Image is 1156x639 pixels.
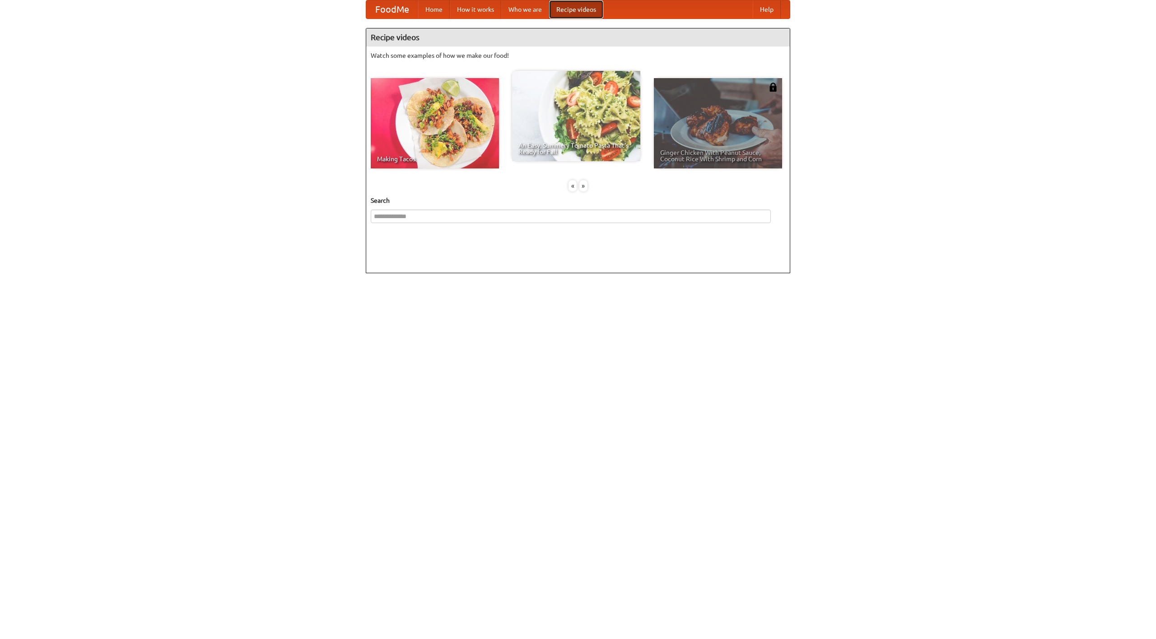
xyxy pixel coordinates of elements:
a: Recipe videos [549,0,603,19]
a: FoodMe [366,0,418,19]
a: Home [418,0,450,19]
h4: Recipe videos [366,28,790,47]
a: Help [753,0,781,19]
a: Making Tacos [371,78,499,168]
h5: Search [371,196,785,205]
span: An Easy, Summery Tomato Pasta That's Ready for Fall [518,142,634,155]
a: An Easy, Summery Tomato Pasta That's Ready for Fall [512,71,640,161]
img: 483408.png [769,83,778,92]
a: Who we are [501,0,549,19]
span: Making Tacos [377,156,493,162]
div: « [569,180,577,191]
a: How it works [450,0,501,19]
div: » [579,180,587,191]
p: Watch some examples of how we make our food! [371,51,785,60]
